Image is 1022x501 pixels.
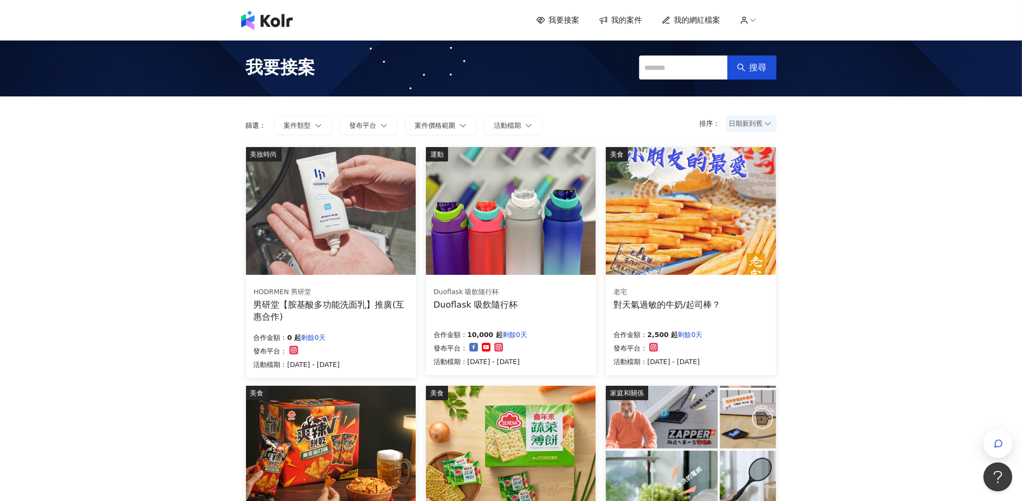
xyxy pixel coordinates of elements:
span: 我要接案 [246,55,315,80]
button: 搜尋 [727,55,777,80]
div: 男研堂【胺基酸多功能洗面乳】推廣(互惠合作) [254,298,409,323]
div: 老宅 [613,287,721,297]
p: 活動檔期：[DATE] - [DATE] [254,359,340,370]
img: 胺基酸多功能洗面乳 [246,147,416,275]
p: 合作金額： [613,329,647,340]
img: 老宅牛奶棒/老宅起司棒 [606,147,776,275]
p: 活動檔期：[DATE] - [DATE] [613,356,702,367]
p: 發布平台： [434,342,467,354]
button: 活動檔期 [484,116,542,135]
iframe: Help Scout Beacon - Open [983,462,1012,491]
span: 案件價格範圍 [415,122,456,129]
span: 日期新到舊 [729,116,773,131]
a: 我的網紅檔案 [662,15,721,26]
div: 美妝時尚 [246,147,282,162]
div: HODRMEN 男研堂 [254,287,408,297]
img: logo [241,11,293,30]
p: 剩餘0天 [503,329,527,340]
p: 合作金額： [434,329,467,340]
p: 發布平台： [613,342,647,354]
p: 發布平台： [254,345,287,357]
span: 搜尋 [749,62,767,73]
div: 對天氣過敏的牛奶/起司棒？ [613,298,721,311]
div: 運動 [426,147,448,162]
div: Duoflask 吸飲隨行杯 [434,298,518,311]
button: 案件價格範圍 [405,116,477,135]
p: 0 起 [287,332,301,343]
span: search [737,63,746,72]
p: 剩餘0天 [678,329,702,340]
p: 排序： [700,120,726,127]
span: 發布平台 [350,122,377,129]
div: 家庭和關係 [606,386,648,400]
span: 我的案件 [612,15,642,26]
p: 2,500 起 [647,329,678,340]
span: 我的網紅檔案 [674,15,721,26]
a: 我要接案 [536,15,580,26]
div: 美食 [246,386,268,400]
span: 活動檔期 [494,122,521,129]
button: 發布平台 [340,116,397,135]
p: 活動檔期：[DATE] - [DATE] [434,356,527,367]
p: 篩選： [246,122,266,129]
div: 美食 [426,386,448,400]
span: 案件類型 [284,122,311,129]
span: 我要接案 [549,15,580,26]
div: Duoflask 吸飲隨行杯 [434,287,518,297]
a: 我的案件 [599,15,642,26]
p: 10,000 起 [467,329,503,340]
img: Duoflask 吸飲隨行杯 [426,147,596,275]
p: 合作金額： [254,332,287,343]
p: 剩餘0天 [301,332,326,343]
button: 案件類型 [274,116,332,135]
div: 美食 [606,147,628,162]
